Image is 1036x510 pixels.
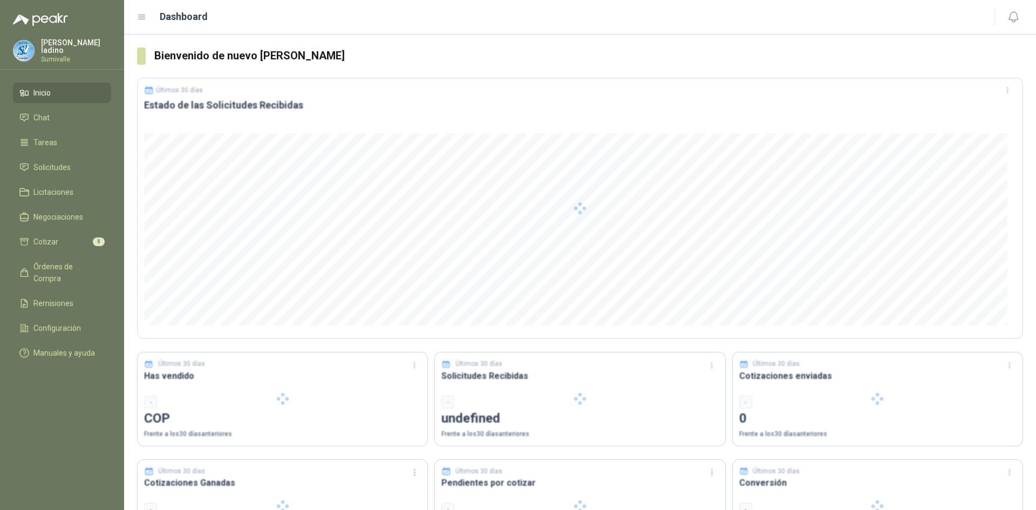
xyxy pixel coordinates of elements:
h1: Dashboard [160,9,208,24]
a: Configuración [13,318,111,338]
a: Tareas [13,132,111,153]
span: Tareas [33,137,57,148]
span: Órdenes de Compra [33,261,101,284]
span: Cotizar [33,236,58,248]
a: Licitaciones [13,182,111,202]
span: Remisiones [33,297,73,309]
span: Chat [33,112,50,124]
span: Licitaciones [33,186,73,198]
h3: Bienvenido de nuevo [PERSON_NAME] [154,47,1023,64]
span: 8 [93,237,105,246]
span: Configuración [33,322,81,334]
a: Remisiones [13,293,111,314]
img: Logo peakr [13,13,68,26]
span: Solicitudes [33,161,71,173]
p: Sumivalle [41,56,111,63]
p: [PERSON_NAME] ladino [41,39,111,54]
a: Solicitudes [13,157,111,178]
span: Inicio [33,87,51,99]
a: Chat [13,107,111,128]
a: Órdenes de Compra [13,256,111,289]
a: Negociaciones [13,207,111,227]
a: Inicio [13,83,111,103]
a: Manuales y ayuda [13,343,111,363]
a: Cotizar8 [13,232,111,252]
span: Negociaciones [33,211,83,223]
span: Manuales y ayuda [33,347,95,359]
img: Company Logo [13,40,34,61]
